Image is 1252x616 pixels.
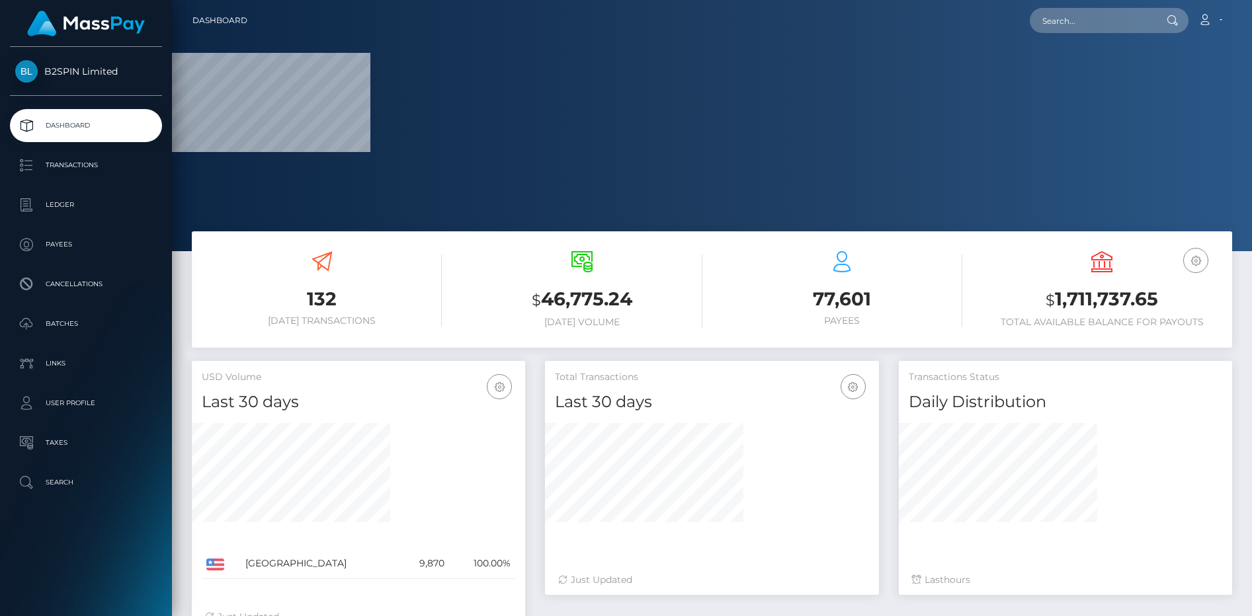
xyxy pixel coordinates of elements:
a: Transactions [10,149,162,182]
td: 9,870 [399,549,449,579]
a: Dashboard [192,7,247,34]
a: Search [10,466,162,499]
p: Taxes [15,433,157,453]
a: Ledger [10,188,162,221]
small: $ [532,291,541,309]
small: $ [1046,291,1055,309]
td: [GEOGRAPHIC_DATA] [241,549,399,579]
h3: 77,601 [722,286,962,312]
p: Search [15,473,157,492]
h4: Last 30 days [555,391,868,414]
h6: [DATE] Volume [462,317,702,328]
a: Links [10,347,162,380]
p: Payees [15,235,157,254]
h3: 132 [202,286,442,312]
div: Last hours [912,573,1219,587]
a: Cancellations [10,268,162,301]
h5: Transactions Status [909,371,1222,384]
p: User Profile [15,393,157,413]
h4: Daily Distribution [909,391,1222,414]
img: US.png [206,558,224,570]
h4: Last 30 days [202,391,515,414]
a: Taxes [10,426,162,459]
h3: 1,711,737.65 [982,286,1222,313]
h5: USD Volume [202,371,515,384]
p: Transactions [15,155,157,175]
a: Dashboard [10,109,162,142]
p: Dashboard [15,116,157,135]
div: Just Updated [558,573,865,587]
p: Links [15,354,157,373]
img: B2SPIN Limited [15,60,38,83]
p: Cancellations [15,274,157,294]
span: B2SPIN Limited [10,65,162,77]
h6: Total Available Balance for Payouts [982,317,1222,328]
td: 100.00% [449,549,516,579]
h6: Payees [722,315,962,327]
h6: [DATE] Transactions [202,315,442,327]
a: User Profile [10,387,162,420]
p: Ledger [15,195,157,215]
a: Payees [10,228,162,261]
p: Batches [15,314,157,334]
a: Batches [10,307,162,340]
h5: Total Transactions [555,371,868,384]
h3: 46,775.24 [462,286,702,313]
img: MassPay Logo [27,11,145,36]
input: Search... [1030,8,1154,33]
